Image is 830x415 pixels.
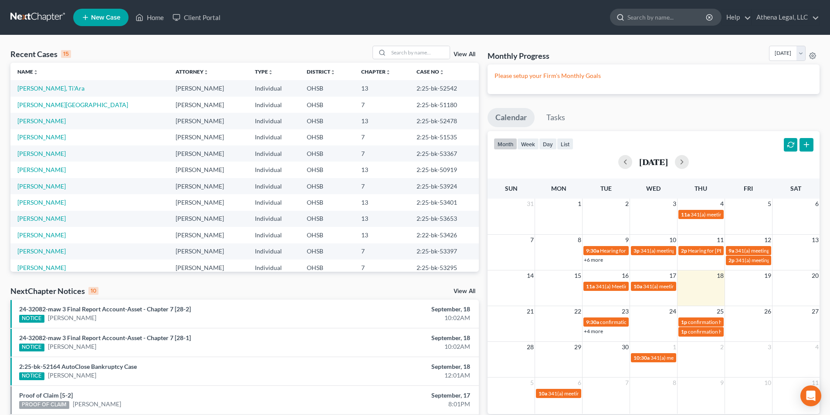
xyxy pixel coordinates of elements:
td: Individual [248,97,300,113]
span: 12 [763,235,772,245]
td: OHSB [300,211,354,227]
span: 8 [577,235,582,245]
span: Sun [505,185,518,192]
td: [PERSON_NAME] [169,145,248,162]
span: Hearing for [PERSON_NAME] [688,247,756,254]
a: 24-32082-maw 3 Final Report Account-Asset - Chapter 7 [28-1] [19,334,191,341]
td: 7 [354,129,410,145]
span: 13 [811,235,820,245]
div: NOTICE [19,344,44,351]
div: NOTICE [19,315,44,323]
td: 2:25-bk-53397 [410,243,479,260]
td: Individual [248,162,300,178]
i: unfold_more [330,70,335,75]
i: unfold_more [386,70,391,75]
td: Individual [248,113,300,129]
span: 17 [668,270,677,281]
a: View All [454,51,475,57]
a: Nameunfold_more [17,68,38,75]
td: Individual [248,178,300,194]
span: 25 [716,306,725,317]
a: [PERSON_NAME] [17,150,66,157]
td: 13 [354,80,410,96]
span: Tue [600,185,612,192]
td: 2:25-bk-53295 [410,260,479,276]
span: 1 [577,199,582,209]
span: 2p [728,257,735,263]
a: [PERSON_NAME] [17,231,66,239]
a: 24-32082-maw 3 Final Report Account-Asset - Chapter 7 [28-2] [19,305,191,313]
td: 2:22-bk-53426 [410,227,479,243]
span: Thu [694,185,707,192]
div: September, 17 [325,391,470,400]
td: 2:25-bk-51180 [410,97,479,113]
a: Help [722,10,751,25]
span: 9:30a [586,319,599,325]
td: 7 [354,243,410,260]
a: Attorneyunfold_more [176,68,209,75]
td: OHSB [300,227,354,243]
td: [PERSON_NAME] [169,80,248,96]
span: 9 [624,235,630,245]
div: September, 18 [325,334,470,342]
td: Individual [248,260,300,276]
td: OHSB [300,145,354,162]
h2: [DATE] [639,157,668,166]
a: [PERSON_NAME] [17,133,66,141]
td: OHSB [300,113,354,129]
span: 9 [719,378,725,388]
td: OHSB [300,80,354,96]
p: Please setup your Firm's Monthly Goals [495,71,813,80]
td: 7 [354,260,410,276]
a: Districtunfold_more [307,68,335,75]
td: Individual [248,227,300,243]
span: 23 [621,306,630,317]
input: Search by name... [389,46,450,59]
a: [PERSON_NAME] [17,199,66,206]
div: PROOF OF CLAIM [19,401,69,409]
td: [PERSON_NAME] [169,211,248,227]
div: NextChapter Notices [10,286,98,296]
span: 5 [529,378,535,388]
button: week [517,138,539,150]
div: 15 [61,50,71,58]
td: [PERSON_NAME] [169,243,248,260]
a: [PERSON_NAME] [17,215,66,222]
td: 7 [354,178,410,194]
span: 22 [573,306,582,317]
span: 9:30a [586,247,599,254]
span: 341(a) meeting for [PERSON_NAME] [548,390,632,397]
span: 341(a) meeting for [PERSON_NAME] [691,211,775,218]
a: 2:25-bk-52164 AutoClose Bankruptcy Case [19,363,137,370]
span: 16 [621,270,630,281]
a: +4 more [584,328,603,334]
span: Fri [744,185,753,192]
span: 31 [526,199,535,209]
td: OHSB [300,194,354,210]
span: 21 [526,306,535,317]
span: New Case [91,14,120,21]
td: Individual [248,80,300,96]
span: 3 [672,199,677,209]
span: 28 [526,342,535,352]
a: Home [131,10,168,25]
input: Search by name... [627,9,707,25]
h3: Monthly Progress [488,51,549,61]
td: 7 [354,145,410,162]
span: 6 [577,378,582,388]
span: 29 [573,342,582,352]
span: 30 [621,342,630,352]
div: September, 18 [325,305,470,314]
span: 27 [811,306,820,317]
td: 13 [354,227,410,243]
span: 10a [634,283,642,290]
span: 3p [634,247,640,254]
td: 2:25-bk-50919 [410,162,479,178]
td: [PERSON_NAME] [169,129,248,145]
span: 10a [539,390,547,397]
a: [PERSON_NAME] [48,371,96,380]
i: unfold_more [203,70,209,75]
td: Individual [248,145,300,162]
span: 18 [716,270,725,281]
span: 1p [681,328,687,335]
